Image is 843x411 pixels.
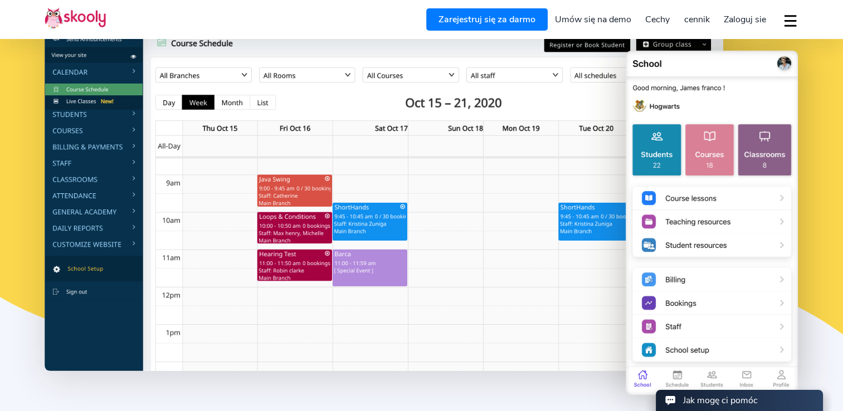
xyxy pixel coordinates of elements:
[717,11,773,28] a: Zaloguj sie
[426,8,548,31] a: Zarejestruj się za darmo
[548,11,639,28] a: Umów się na demo
[724,13,766,26] span: Zaloguj sie
[684,13,710,26] span: cennik
[782,8,798,33] button: dropdown menu
[625,48,798,397] img: Poznaj oprogramowanie nr 1 do prowadzenia centrów korepetycji - Mobile
[677,11,717,28] a: cennik
[45,7,106,29] img: Skooly
[638,11,677,28] a: Cechy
